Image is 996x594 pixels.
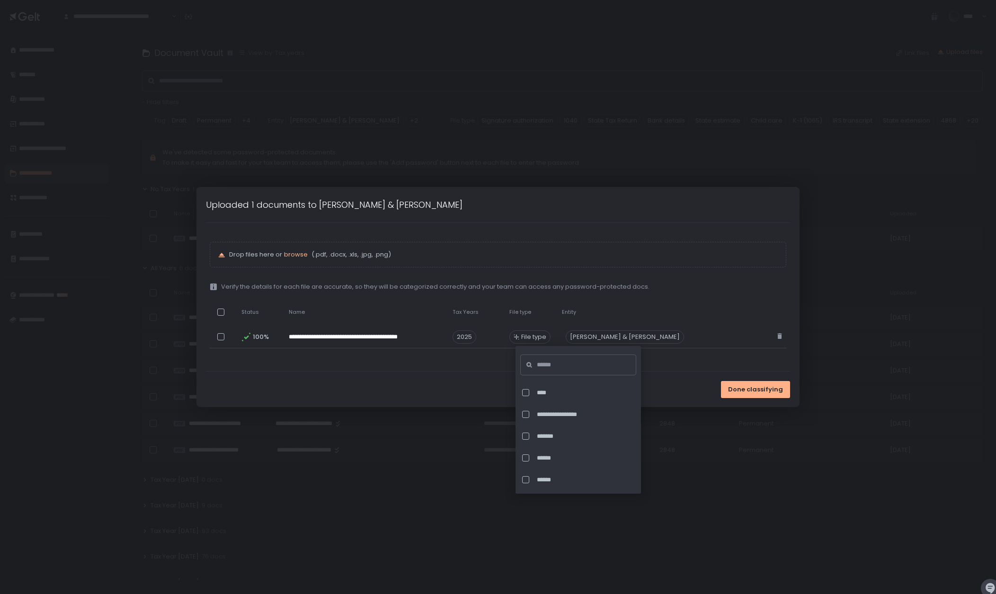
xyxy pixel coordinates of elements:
span: Tax Years [453,309,479,316]
button: Done classifying [721,381,790,398]
h1: Uploaded 1 documents to [PERSON_NAME] & [PERSON_NAME] [206,198,462,211]
span: File type [521,333,546,341]
span: Name [289,309,305,316]
span: Verify the details for each file are accurate, so they will be categorized correctly and your tea... [221,283,649,291]
span: File type [509,309,531,316]
span: Done classifying [728,385,783,394]
button: browse [284,250,308,259]
span: (.pdf, .docx, .xls, .jpg, .png) [310,250,391,259]
span: 2025 [453,330,476,344]
span: Entity [562,309,576,316]
span: 100% [253,333,268,341]
div: [PERSON_NAME] & [PERSON_NAME] [566,330,684,344]
span: Status [241,309,259,316]
p: Drop files here or [229,250,778,259]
